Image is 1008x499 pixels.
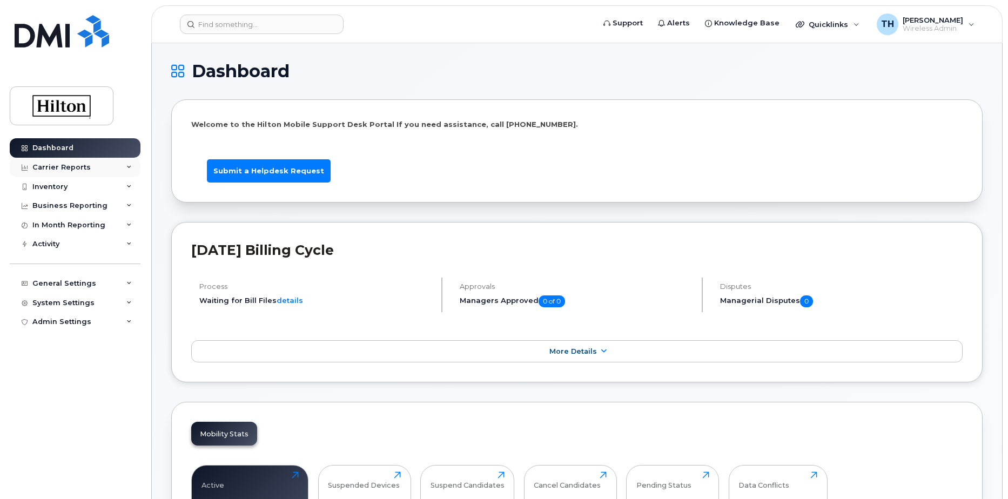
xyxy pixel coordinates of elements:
div: Pending Status [636,471,691,489]
a: details [277,296,303,305]
iframe: Messenger Launcher [961,452,1000,491]
span: 0 of 0 [539,295,565,307]
div: Data Conflicts [738,471,789,489]
div: Suspend Candidates [431,471,505,489]
div: Active [201,471,224,489]
span: More Details [549,347,597,355]
h4: Approvals [460,282,693,291]
span: 0 [800,295,813,307]
h5: Managers Approved [460,295,693,307]
li: Waiting for Bill Files [199,295,432,306]
div: Cancel Candidates [534,471,601,489]
a: Submit a Helpdesk Request [207,159,331,183]
h4: Disputes [720,282,963,291]
div: Suspended Devices [328,471,400,489]
h5: Managerial Disputes [720,295,963,307]
p: Welcome to the Hilton Mobile Support Desk Portal If you need assistance, call [PHONE_NUMBER]. [191,119,963,130]
h4: Process [199,282,432,291]
h2: [DATE] Billing Cycle [191,242,963,258]
span: Dashboard [192,63,290,79]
